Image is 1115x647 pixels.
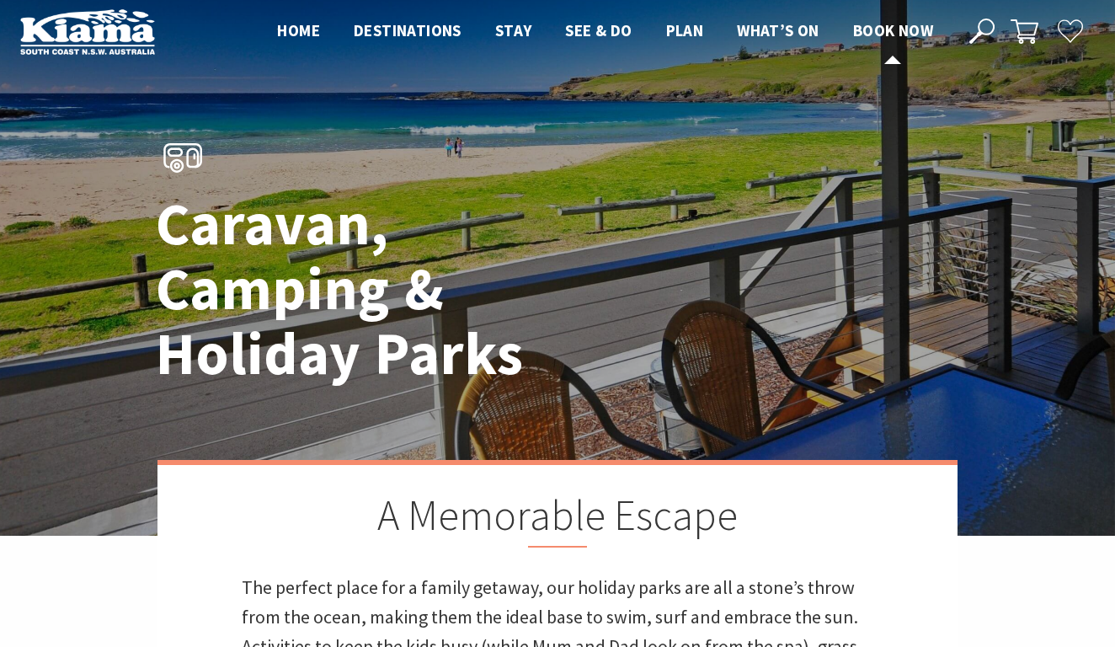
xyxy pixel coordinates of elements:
[666,20,704,40] span: Plan
[20,8,155,55] img: Kiama Logo
[565,20,632,40] span: See & Do
[853,20,933,40] span: Book now
[354,20,461,40] span: Destinations
[495,20,532,40] span: Stay
[260,18,950,45] nav: Main Menu
[277,20,320,40] span: Home
[242,490,873,548] h2: A Memorable Escape
[737,20,819,40] span: What’s On
[156,192,632,387] h1: Caravan, Camping & Holiday Parks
